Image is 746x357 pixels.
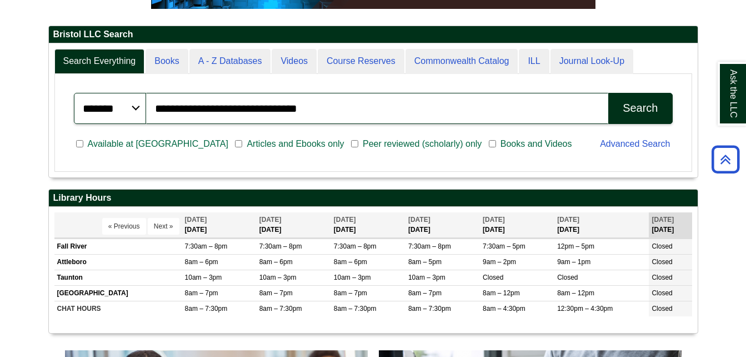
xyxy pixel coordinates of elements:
[334,305,377,313] span: 8am – 7:30pm
[54,270,182,286] td: Taunton
[76,139,83,149] input: Available at [GEOGRAPHIC_DATA]
[49,26,698,43] h2: Bristol LLC Search
[554,212,649,237] th: [DATE]
[334,289,367,297] span: 8am – 7pm
[259,305,302,313] span: 8am – 7:30pm
[54,301,182,317] td: CHAT HOURS
[557,242,594,250] span: 12pm – 5pm
[550,49,633,74] a: Journal Look-Up
[483,258,516,266] span: 9am – 2pm
[185,274,222,281] span: 10am – 3pm
[185,258,218,266] span: 8am – 6pm
[600,139,670,148] a: Advanced Search
[257,212,331,237] th: [DATE]
[557,305,613,313] span: 12:30pm – 4:30pm
[652,258,672,266] span: Closed
[54,49,145,74] a: Search Everything
[483,289,520,297] span: 8am – 12pm
[405,49,518,74] a: Commonwealth Catalog
[318,49,404,74] a: Course Reserves
[334,274,371,281] span: 10am – 3pm
[649,212,692,237] th: [DATE]
[408,216,430,224] span: [DATE]
[334,216,356,224] span: [DATE]
[148,218,179,235] button: Next »
[259,242,302,250] span: 7:30am – 8pm
[652,242,672,250] span: Closed
[480,212,554,237] th: [DATE]
[331,212,405,237] th: [DATE]
[408,305,451,313] span: 8am – 7:30pm
[623,102,658,115] div: Search
[483,305,525,313] span: 8am – 4:30pm
[608,93,672,124] button: Search
[54,254,182,270] td: Attleboro
[182,212,257,237] th: [DATE]
[652,305,672,313] span: Closed
[235,139,242,149] input: Articles and Ebooks only
[483,242,525,250] span: 7:30am – 5pm
[54,239,182,254] td: Fall River
[146,49,188,74] a: Books
[408,242,451,250] span: 7:30am – 8pm
[242,137,348,151] span: Articles and Ebooks only
[652,289,672,297] span: Closed
[189,49,271,74] a: A - Z Databases
[652,216,674,224] span: [DATE]
[557,289,594,297] span: 8am – 12pm
[557,258,590,266] span: 9am – 1pm
[483,216,505,224] span: [DATE]
[49,190,698,207] h2: Library Hours
[519,49,549,74] a: ILL
[185,289,218,297] span: 8am – 7pm
[408,289,442,297] span: 8am – 7pm
[557,216,579,224] span: [DATE]
[496,137,577,151] span: Books and Videos
[408,274,445,281] span: 10am – 3pm
[259,258,293,266] span: 8am – 6pm
[334,242,377,250] span: 7:30am – 8pm
[708,152,743,167] a: Back to Top
[259,274,297,281] span: 10am – 3pm
[272,49,317,74] a: Videos
[102,218,146,235] button: « Previous
[358,137,486,151] span: Peer reviewed (scholarly) only
[351,139,358,149] input: Peer reviewed (scholarly) only
[489,139,496,149] input: Books and Videos
[259,289,293,297] span: 8am – 7pm
[83,137,233,151] span: Available at [GEOGRAPHIC_DATA]
[334,258,367,266] span: 8am – 6pm
[405,212,480,237] th: [DATE]
[185,216,207,224] span: [DATE]
[259,216,282,224] span: [DATE]
[408,258,442,266] span: 8am – 5pm
[185,242,228,250] span: 7:30am – 8pm
[652,274,672,281] span: Closed
[483,274,503,281] span: Closed
[185,305,228,313] span: 8am – 7:30pm
[54,286,182,301] td: [GEOGRAPHIC_DATA]
[557,274,578,281] span: Closed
